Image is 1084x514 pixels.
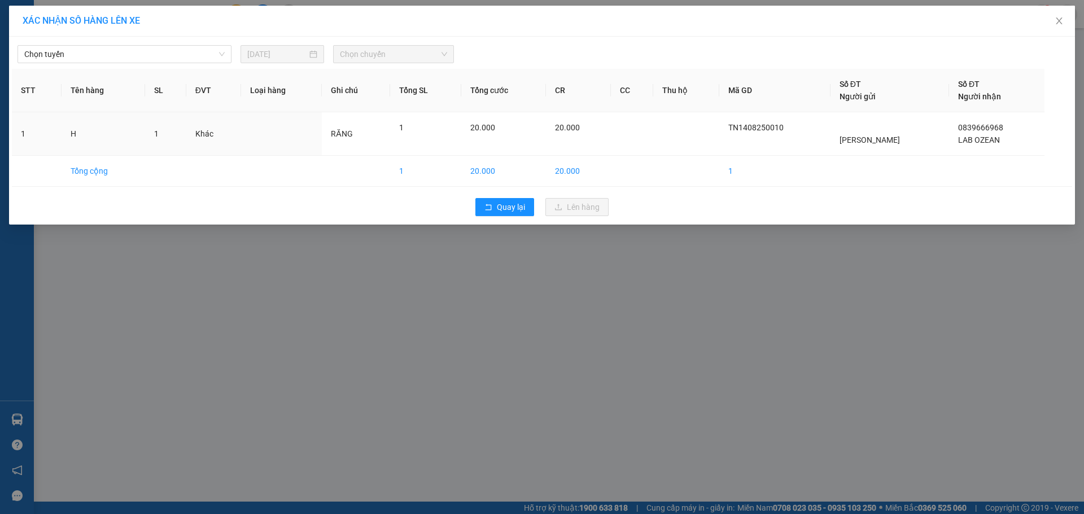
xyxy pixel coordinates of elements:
[186,69,241,112] th: ĐVT
[340,46,447,63] span: Chọn chuyến
[390,69,461,112] th: Tổng SL
[545,198,609,216] button: uploadLên hàng
[719,69,831,112] th: Mã GD
[958,123,1003,132] span: 0839666968
[23,15,140,26] span: XÁC NHẬN SỐ HÀNG LÊN XE
[399,123,404,132] span: 1
[546,69,611,112] th: CR
[546,156,611,187] td: 20.000
[1043,6,1075,37] button: Close
[840,135,900,144] span: [PERSON_NAME]
[728,123,784,132] span: TN1408250010
[12,112,62,156] td: 1
[322,69,390,112] th: Ghi chú
[719,156,831,187] td: 1
[958,80,980,89] span: Số ĐT
[461,156,546,187] td: 20.000
[390,156,461,187] td: 1
[154,129,159,138] span: 1
[555,123,580,132] span: 20.000
[62,112,145,156] td: H
[331,129,352,138] span: RĂNG
[1055,16,1064,25] span: close
[62,69,145,112] th: Tên hàng
[840,80,861,89] span: Số ĐT
[12,69,62,112] th: STT
[145,69,186,112] th: SL
[958,92,1001,101] span: Người nhận
[247,48,307,60] input: 14/08/2025
[241,69,322,112] th: Loại hàng
[840,92,876,101] span: Người gửi
[186,112,241,156] td: Khác
[470,123,495,132] span: 20.000
[24,46,225,63] span: Chọn tuyến
[958,135,1000,144] span: LAB OZEAN
[62,156,145,187] td: Tổng cộng
[611,69,654,112] th: CC
[497,201,525,213] span: Quay lại
[475,198,534,216] button: rollbackQuay lại
[461,69,546,112] th: Tổng cước
[484,203,492,212] span: rollback
[653,69,719,112] th: Thu hộ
